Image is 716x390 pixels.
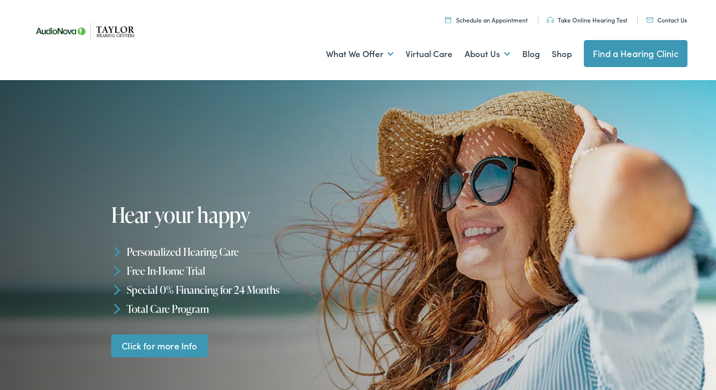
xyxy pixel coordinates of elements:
[522,36,540,73] a: Blog
[326,36,394,73] a: What We Offer
[111,242,362,261] li: Personalized Hearing Care
[547,17,554,23] img: utility icon
[111,334,208,357] a: Click for more Info
[445,16,528,24] a: Schedule an Appointment
[111,280,362,299] li: Special 0% Financing for 24 Months
[111,299,362,318] li: Total Care Program
[552,36,572,73] a: Shop
[445,17,451,23] img: utility icon
[646,16,687,24] a: Contact Us
[465,36,510,73] a: About Us
[111,261,362,280] li: Free In-Home Trial
[646,18,653,23] img: utility icon
[584,40,687,67] a: Find a Hearing Clinic
[547,16,627,24] a: Take Online Hearing Test
[406,36,453,73] a: Virtual Care
[111,203,362,226] h1: Hear your happy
